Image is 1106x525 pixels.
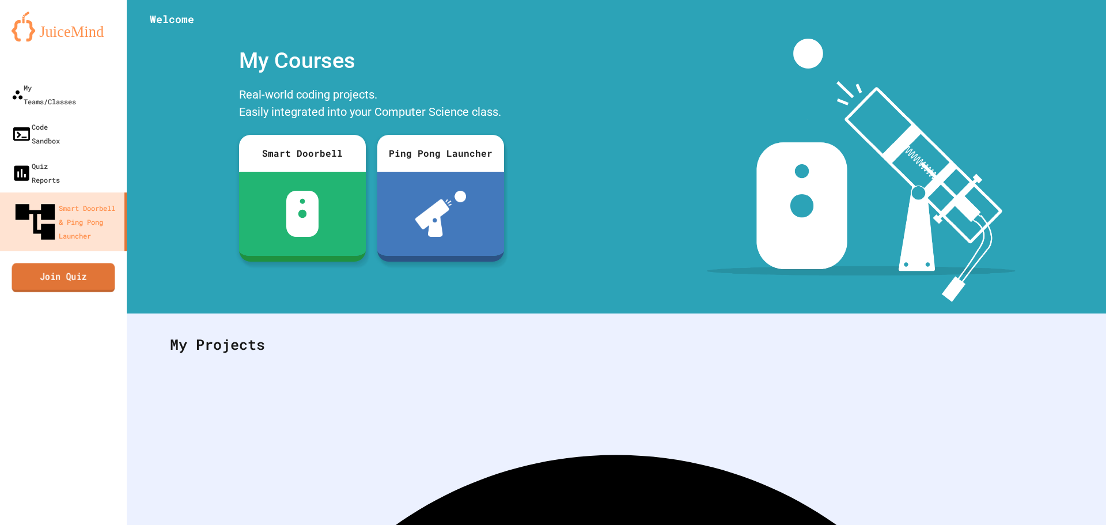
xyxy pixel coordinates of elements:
div: My Teams/Classes [12,81,76,108]
a: Join Quiz [12,263,115,292]
img: ppl-with-ball.png [415,191,467,237]
img: sdb-white.svg [286,191,319,237]
div: Real-world coding projects. Easily integrated into your Computer Science class. [233,83,510,126]
div: Quiz Reports [12,159,60,187]
img: logo-orange.svg [12,12,115,41]
div: My Courses [233,39,510,83]
div: Code Sandbox [12,120,60,148]
div: Smart Doorbell & Ping Pong Launcher [12,198,120,245]
div: Smart Doorbell [239,135,366,172]
div: Ping Pong Launcher [377,135,504,172]
div: My Projects [158,322,1074,367]
img: banner-image-my-projects.png [707,39,1016,302]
